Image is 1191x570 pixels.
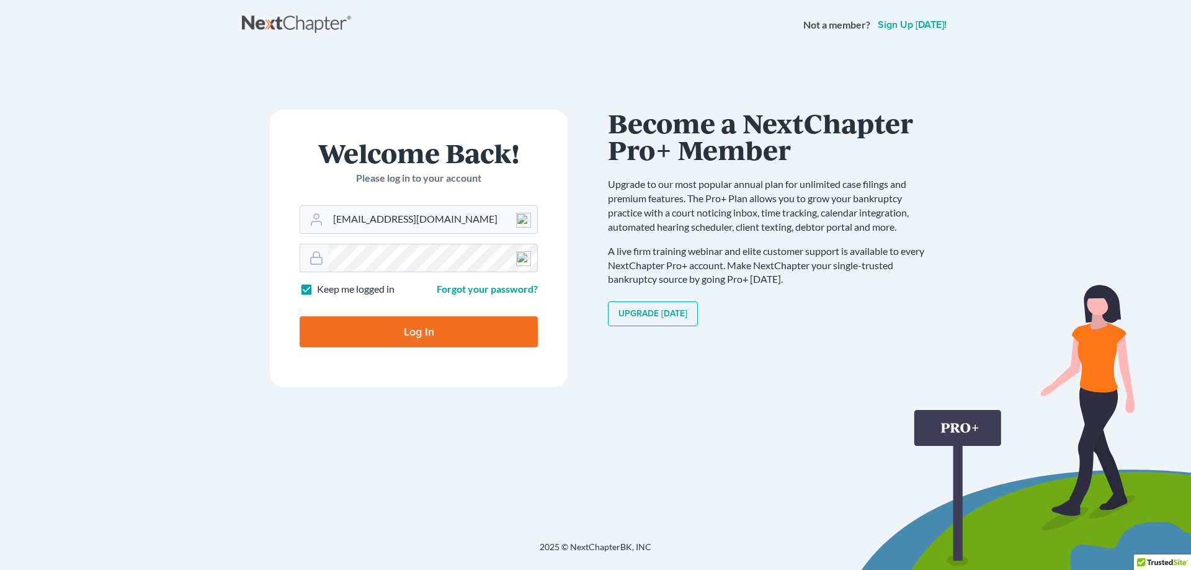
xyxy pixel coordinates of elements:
[300,140,538,166] h1: Welcome Back!
[516,251,531,266] img: npw-badge-icon-locked.svg
[317,282,395,296] label: Keep me logged in
[608,110,937,163] h1: Become a NextChapter Pro+ Member
[608,244,937,287] p: A live firm training webinar and elite customer support is available to every NextChapter Pro+ ac...
[328,206,537,233] input: Email Address
[608,177,937,234] p: Upgrade to our most popular annual plan for unlimited case filings and premium features. The Pro+...
[437,283,538,295] a: Forgot your password?
[803,18,870,32] strong: Not a member?
[516,213,531,228] img: npw-badge-icon-locked.svg
[242,541,949,563] div: 2025 © NextChapterBK, INC
[608,301,698,326] a: Upgrade [DATE]
[300,316,538,347] input: Log In
[875,20,949,30] a: Sign up [DATE]!
[300,171,538,185] p: Please log in to your account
